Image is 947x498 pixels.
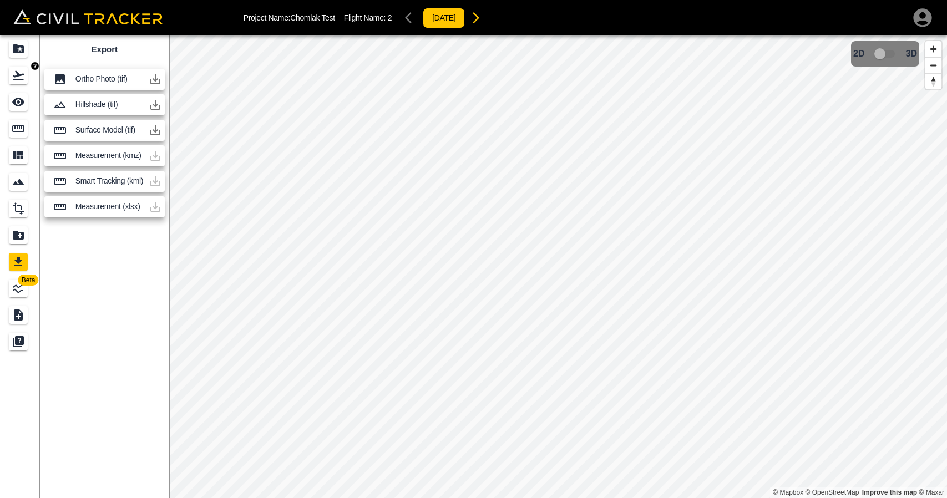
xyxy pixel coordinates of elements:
[869,43,902,64] span: 3D model not uploaded yet
[169,35,947,498] canvas: Map
[853,49,864,59] span: 2D
[862,489,917,496] a: Map feedback
[806,489,859,496] a: OpenStreetMap
[388,13,392,22] span: 2
[773,489,803,496] a: Mapbox
[925,73,941,89] button: Reset bearing to north
[925,57,941,73] button: Zoom out
[919,489,944,496] a: Maxar
[906,49,917,59] span: 3D
[925,41,941,57] button: Zoom in
[13,9,163,25] img: Civil Tracker
[423,8,465,28] button: [DATE]
[344,13,392,22] p: Flight Name:
[244,13,335,22] p: Project Name: Chomlak Test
